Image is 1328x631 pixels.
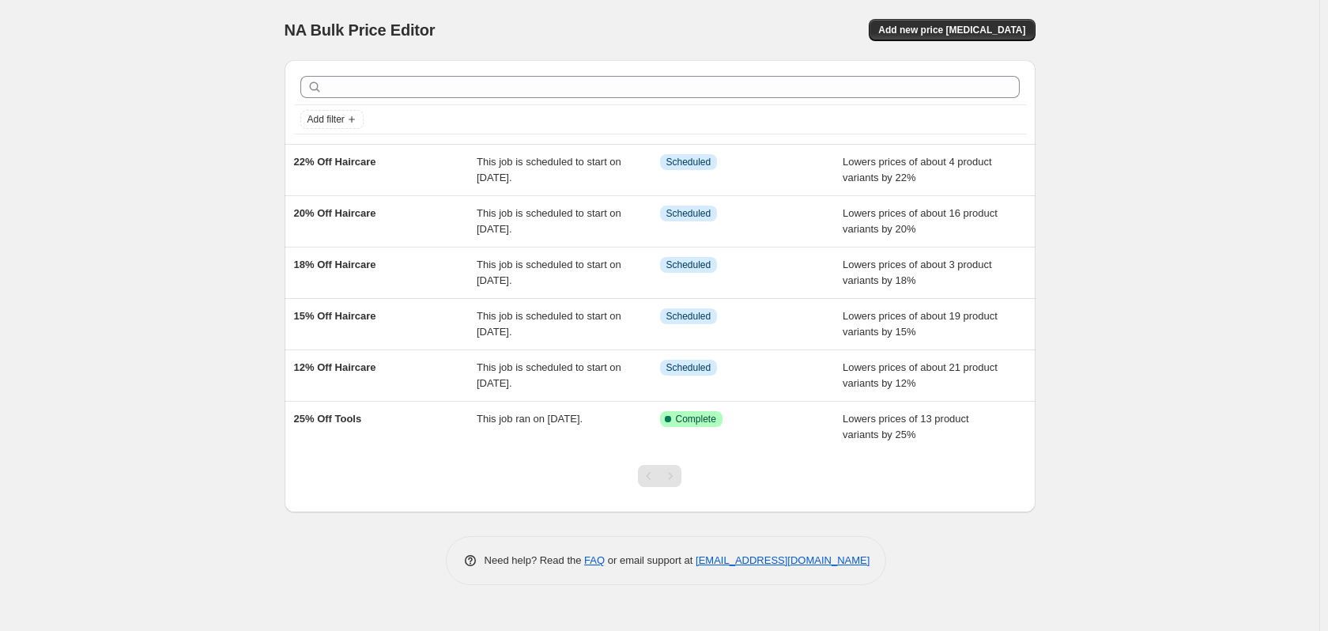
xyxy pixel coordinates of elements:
[477,413,583,425] span: This job ran on [DATE].
[300,110,364,129] button: Add filter
[285,21,436,39] span: NA Bulk Price Editor
[477,259,621,286] span: This job is scheduled to start on [DATE].
[666,361,711,374] span: Scheduled
[294,310,376,322] span: 15% Off Haircare
[477,361,621,389] span: This job is scheduled to start on [DATE].
[666,156,711,168] span: Scheduled
[666,207,711,220] span: Scheduled
[294,413,362,425] span: 25% Off Tools
[477,156,621,183] span: This job is scheduled to start on [DATE].
[485,554,585,566] span: Need help? Read the
[843,413,969,440] span: Lowers prices of 13 product variants by 25%
[843,310,998,338] span: Lowers prices of about 19 product variants by 15%
[477,207,621,235] span: This job is scheduled to start on [DATE].
[307,113,345,126] span: Add filter
[843,259,992,286] span: Lowers prices of about 3 product variants by 18%
[666,310,711,323] span: Scheduled
[666,259,711,271] span: Scheduled
[869,19,1035,41] button: Add new price [MEDICAL_DATA]
[843,207,998,235] span: Lowers prices of about 16 product variants by 20%
[843,156,992,183] span: Lowers prices of about 4 product variants by 22%
[294,207,376,219] span: 20% Off Haircare
[294,156,376,168] span: 22% Off Haircare
[638,465,681,487] nav: Pagination
[878,24,1025,36] span: Add new price [MEDICAL_DATA]
[584,554,605,566] a: FAQ
[294,259,376,270] span: 18% Off Haircare
[676,413,716,425] span: Complete
[696,554,870,566] a: [EMAIL_ADDRESS][DOMAIN_NAME]
[477,310,621,338] span: This job is scheduled to start on [DATE].
[843,361,998,389] span: Lowers prices of about 21 product variants by 12%
[605,554,696,566] span: or email support at
[294,361,376,373] span: 12% Off Haircare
